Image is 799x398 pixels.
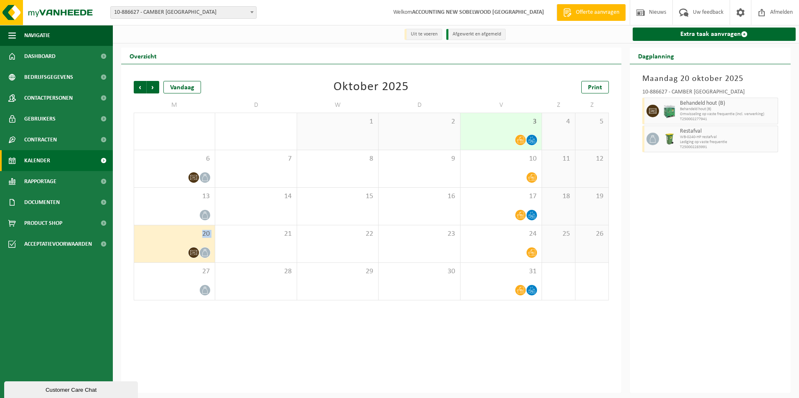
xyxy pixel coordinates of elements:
td: V [461,98,542,113]
h3: Maandag 20 oktober 2025 [642,73,779,85]
a: Print [581,81,609,93]
span: 1 [301,117,374,126]
span: 18 [546,192,571,201]
a: Offerte aanvragen [557,4,626,21]
span: Documenten [24,192,60,213]
span: Dashboard [24,46,56,67]
span: 2 [383,117,455,126]
span: Omwisseling op vaste frequentie (incl. verwerking) [680,112,776,117]
span: Gebruikers [24,108,56,129]
span: 3 [465,117,537,126]
span: 8 [301,154,374,164]
td: Z [575,98,609,113]
span: 10-886627 - CAMBER SINT-MARTENS-LATEM - SINT-MARTENS-LATEM [111,7,256,18]
h2: Overzicht [121,48,165,64]
span: 15 [301,192,374,201]
span: 11 [546,154,571,164]
h2: Dagplanning [630,48,682,64]
span: 7 [219,154,292,164]
strong: ACCOUNTING NEW SOBELWOOD [GEOGRAPHIC_DATA] [412,9,544,15]
span: 6 [138,154,211,164]
span: 17 [465,192,537,201]
span: T250002277941 [680,117,776,122]
span: Behandeld hout (B) [680,107,776,112]
div: 10-886627 - CAMBER [GEOGRAPHIC_DATA] [642,89,779,98]
span: 9 [383,154,455,164]
div: Vandaag [163,81,201,93]
td: W [297,98,379,113]
img: PB-HB-1400-HPE-GN-11 [663,104,676,118]
span: Product Shop [24,213,62,234]
span: Behandeld hout (B) [680,100,776,107]
td: M [134,98,215,113]
span: 23 [383,229,455,239]
span: 28 [219,267,292,276]
span: Contracten [24,129,57,150]
span: 29 [301,267,374,276]
td: D [215,98,297,113]
span: T250002283991 [680,145,776,150]
img: WB-0240-HPE-GN-51 [663,133,676,145]
a: Extra taak aanvragen [633,28,796,41]
iframe: chat widget [4,380,140,398]
span: 5 [580,117,604,126]
span: Vorige [134,81,146,93]
span: 31 [465,267,537,276]
span: 21 [219,229,292,239]
span: Print [588,84,602,91]
div: Oktober 2025 [333,81,409,93]
span: Offerte aanvragen [574,8,621,17]
span: Acceptatievoorwaarden [24,234,92,254]
span: 10-886627 - CAMBER SINT-MARTENS-LATEM - SINT-MARTENS-LATEM [110,6,257,19]
span: Rapportage [24,171,56,192]
span: 19 [580,192,604,201]
li: Uit te voeren [405,29,442,40]
li: Afgewerkt en afgemeld [446,29,506,40]
td: D [379,98,460,113]
span: 4 [546,117,571,126]
span: Contactpersonen [24,88,73,108]
span: 30 [383,267,455,276]
span: 12 [580,154,604,164]
span: Navigatie [24,25,50,46]
span: 25 [546,229,571,239]
span: Restafval [680,128,776,135]
span: 22 [301,229,374,239]
span: 10 [465,154,537,164]
td: Z [542,98,575,113]
span: 27 [138,267,211,276]
span: Lediging op vaste frequentie [680,140,776,145]
span: Bedrijfsgegevens [24,67,73,88]
span: WB-0240-HP restafval [680,135,776,140]
span: Volgende [147,81,159,93]
span: 26 [580,229,604,239]
span: Kalender [24,150,50,171]
span: 13 [138,192,211,201]
span: 20 [138,229,211,239]
span: 16 [383,192,455,201]
span: 24 [465,229,537,239]
span: 14 [219,192,292,201]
